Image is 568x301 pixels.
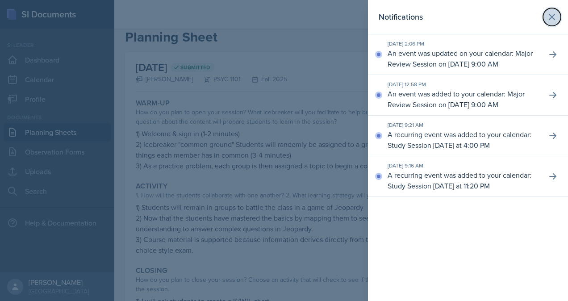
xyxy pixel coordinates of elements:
[388,40,539,48] div: [DATE] 2:06 PM
[388,80,539,88] div: [DATE] 12:58 PM
[388,121,539,129] div: [DATE] 9:21 AM
[379,11,423,23] h2: Notifications
[388,162,539,170] div: [DATE] 9:16 AM
[388,129,539,150] p: A recurring event was added to your calendar: Study Session [DATE] at 4:00 PM
[388,170,539,191] p: A recurring event was added to your calendar: Study Session [DATE] at 11:20 PM
[388,48,539,69] p: An event was updated on your calendar: Major Review Session on [DATE] 9:00 AM
[388,88,539,110] p: An event was added to your calendar: Major Review Session on [DATE] 9:00 AM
